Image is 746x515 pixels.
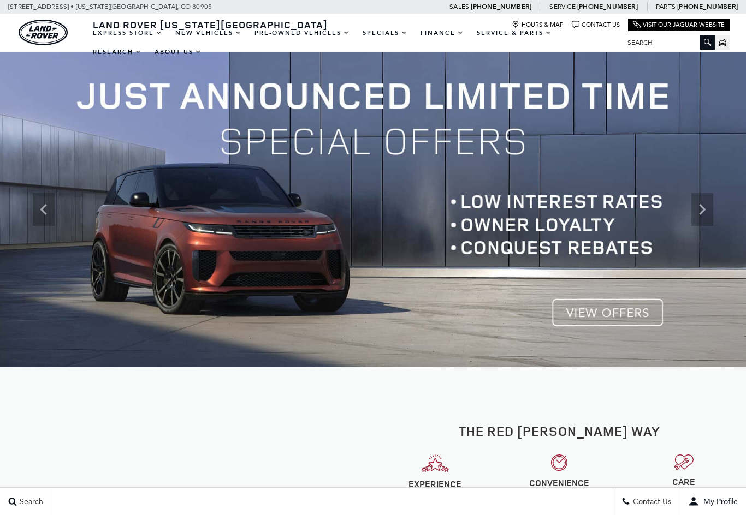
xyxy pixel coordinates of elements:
span: Search [17,497,43,506]
span: Land Rover [US_STATE][GEOGRAPHIC_DATA] [93,18,328,31]
button: user-profile-menu [680,488,746,515]
a: New Vehicles [169,23,248,43]
a: land-rover [19,20,68,45]
nav: Main Navigation [86,23,619,62]
a: [PHONE_NUMBER] [577,2,638,11]
strong: CONVENIENCE [529,477,589,489]
span: Sales [449,3,469,10]
a: Research [86,43,148,62]
span: Parts [656,3,676,10]
strong: CARE [672,476,695,488]
a: EXPRESS STORE [86,23,169,43]
span: Contact Us [630,497,671,506]
a: Specials [356,23,414,43]
a: Contact Us [572,21,620,29]
h2: The Red [PERSON_NAME] Way [381,424,738,438]
a: Service & Parts [470,23,558,43]
a: Finance [414,23,470,43]
a: Pre-Owned Vehicles [248,23,356,43]
span: My Profile [699,497,738,506]
a: [STREET_ADDRESS] • [US_STATE][GEOGRAPHIC_DATA], CO 80905 [8,3,212,10]
img: Land Rover [19,20,68,45]
input: Search [619,36,715,49]
a: [PHONE_NUMBER] [471,2,531,11]
a: [PHONE_NUMBER] [677,2,738,11]
strong: EXPERIENCE [408,478,461,490]
a: Land Rover [US_STATE][GEOGRAPHIC_DATA] [86,18,334,31]
span: Service [549,3,575,10]
a: Visit Our Jaguar Website [633,21,725,29]
a: About Us [148,43,208,62]
a: Hours & Map [512,21,564,29]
